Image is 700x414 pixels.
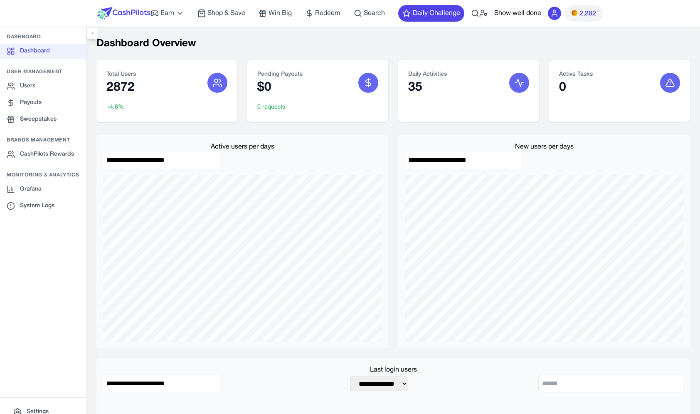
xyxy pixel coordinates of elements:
[571,10,578,16] img: PMs
[96,37,690,50] h1: Dashboard Overview
[86,27,99,40] button: Toggle sidebar
[494,8,541,18] button: Show well done
[559,80,593,95] p: 0
[354,8,385,18] a: Search
[408,80,447,95] p: 35
[160,8,174,18] span: Earn
[405,142,683,152] div: New users per days
[579,9,596,19] span: 2,282
[564,5,603,22] button: PMs2,282
[305,8,340,18] a: Redeem
[259,8,292,18] a: Win Big
[207,8,245,18] span: Shop & Save
[559,70,593,79] p: Active Tasks
[315,8,340,18] span: Redeem
[257,103,285,112] span: 0 requests
[150,8,184,18] a: Earn
[257,70,303,79] p: Pending Payouts
[364,8,385,18] span: Search
[408,70,447,79] p: Daily Activities
[269,8,292,18] span: Win Big
[106,70,136,79] p: Total Users
[197,8,245,18] a: Shop & Save
[103,142,382,152] div: Active users per days
[97,7,150,20] img: CashPilots Logo
[398,5,464,22] button: Daily Challenge
[103,365,683,375] div: Last login users
[257,80,303,95] p: $0
[106,80,136,95] p: 2872
[106,103,124,112] span: +4.8%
